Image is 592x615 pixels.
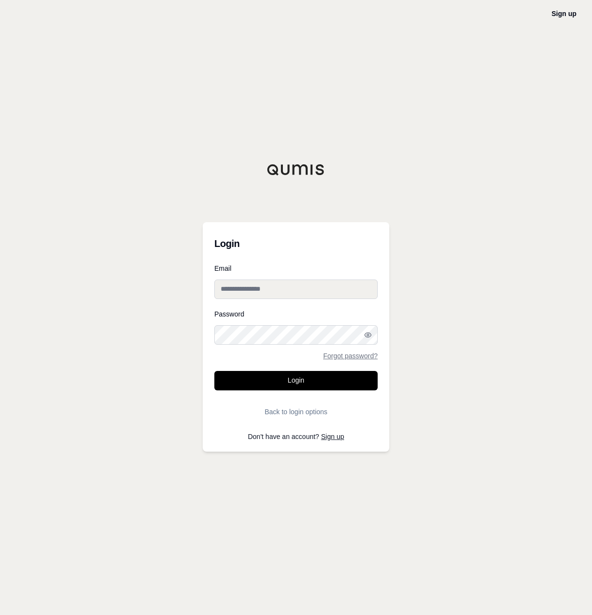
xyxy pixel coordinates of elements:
button: Back to login options [214,402,378,422]
label: Password [214,311,378,317]
button: Login [214,371,378,390]
p: Don't have an account? [214,433,378,440]
a: Sign up [552,10,576,18]
img: Qumis [267,164,325,176]
label: Email [214,265,378,272]
a: Forgot password? [323,352,378,359]
a: Sign up [321,433,344,440]
h3: Login [214,234,378,253]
